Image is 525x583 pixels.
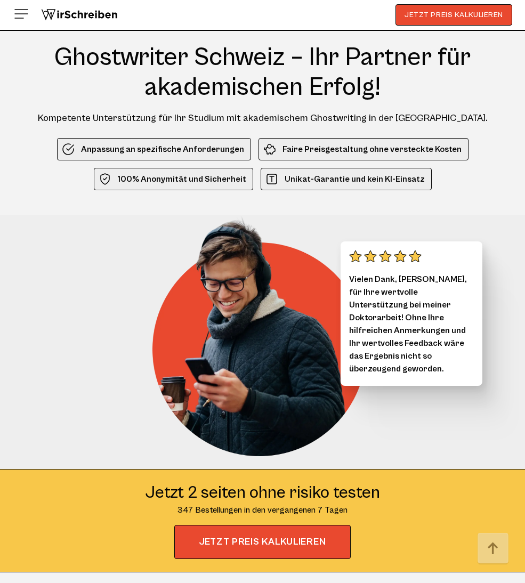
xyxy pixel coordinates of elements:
[261,168,432,190] li: Unikat-Garantie und kein KI-Einsatz
[13,5,30,22] img: Menu open
[13,43,512,102] h1: Ghostwriter Schweiz – Ihr Partner für akademischen Erfolg!
[265,173,278,185] img: Unikat-Garantie und kein KI-Einsatz
[263,143,276,156] img: Faire Preisgestaltung ohne versteckte Kosten
[152,215,382,456] img: Ghostwriter Schweiz – Ihr Partner für akademischen Erfolg!
[99,173,111,185] img: 100% Anonymität und Sicherheit
[395,4,512,26] button: JETZT PREIS KALKULIEREN
[94,168,253,190] li: 100% Anonymität und Sicherheit
[41,7,118,23] img: logo wirschreiben
[62,143,75,156] img: Anpassung an spezifische Anforderungen
[349,250,422,263] img: stars
[13,110,512,127] div: Kompetente Unterstützung für Ihr Studium mit akademischem Ghostwriting in der [GEOGRAPHIC_DATA].
[57,138,251,160] li: Anpassung an spezifische Anforderungen
[146,504,380,516] div: 347 Bestellungen in den vergangenen 7 Tagen
[259,138,469,160] li: Faire Preisgestaltung ohne versteckte Kosten
[477,533,509,565] img: button top
[174,525,351,559] span: JETZT PREIS KALKULIEREN
[146,482,380,504] div: Jetzt 2 seiten ohne risiko testen
[341,241,482,386] div: Vielen Dank, [PERSON_NAME], für Ihre wertvolle Unterstützung bei meiner Doktorarbeit! Ohne Ihre h...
